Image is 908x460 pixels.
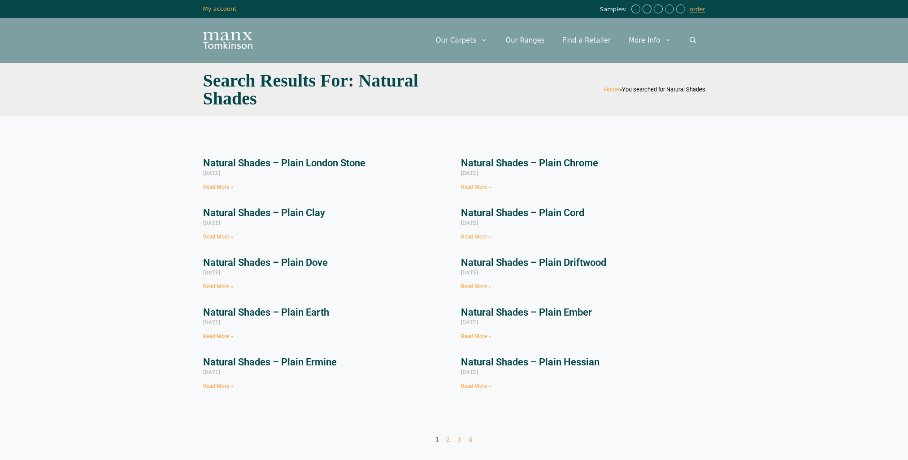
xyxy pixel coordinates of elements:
a: Natural Shades – Plain Driftwood [461,257,606,268]
a: Read more about Natural Shades – Plain Earth [203,333,233,339]
span: [DATE] [461,169,478,176]
a: Our Carpets [427,27,497,54]
span: [DATE] [203,219,220,226]
span: [DATE] [203,269,220,276]
span: [DATE] [461,368,478,375]
img: Manx Tomkinson [203,32,252,49]
span: You searched for Natural Shades [622,86,705,93]
a: Read more about Natural Shades – Plain Chrome [461,184,491,190]
a: Read more about Natural Shades – Plain Ember [461,333,491,339]
h1: Search Results for: Natural Shades [203,72,450,108]
a: Open Search Bar [681,27,705,54]
a: Our Ranges [496,27,554,54]
a: Natural Shades – Plain Ember [461,307,592,318]
a: Read more about Natural Shades – Plain Dove [203,283,233,290]
a: Natural Shades – Plain Hessian [461,356,600,368]
a: Natural Shades – Plain Dove [203,257,328,268]
a: Natural Shades – Plain Chrome [461,157,598,169]
a: Read more about Natural Shades – Plain Clay [203,234,233,240]
a: Natural Shades – Plain Earth [203,307,329,318]
a: 2 [446,434,450,443]
nav: Primary [427,27,705,54]
a: My account [203,5,237,12]
a: Read more about Natural Shades – Plain Cord [461,234,491,240]
span: [DATE] [203,318,220,325]
span: [DATE] [461,318,478,325]
span: 1 [436,434,439,443]
span: [DATE] [203,368,220,375]
a: Natural Shades – Plain Clay [203,207,325,218]
span: » [604,86,705,93]
a: Home [604,86,619,93]
nav: Pagination [203,435,705,444]
a: Read more about Natural Shades – Plain Hessian [461,383,491,389]
span: Samples: [600,6,629,13]
a: Read more about Natural Shades – Plain London Stone [203,184,233,190]
a: Find a Retailer [554,27,620,54]
a: More Info [620,27,680,54]
a: 3 [457,434,461,443]
a: Read more about Natural Shades – Plain Driftwood [461,283,491,290]
span: [DATE] [461,269,478,276]
a: Natural Shades – Plain London Stone [203,157,365,169]
a: Read more about Natural Shades – Plain Ermine [203,383,233,389]
span: [DATE] [203,169,220,176]
a: order [690,6,705,13]
span: [DATE] [461,219,478,226]
a: Natural Shades – Plain Ermine [203,356,337,368]
a: 4 [469,434,473,443]
a: Natural Shades – Plain Cord [461,207,584,218]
